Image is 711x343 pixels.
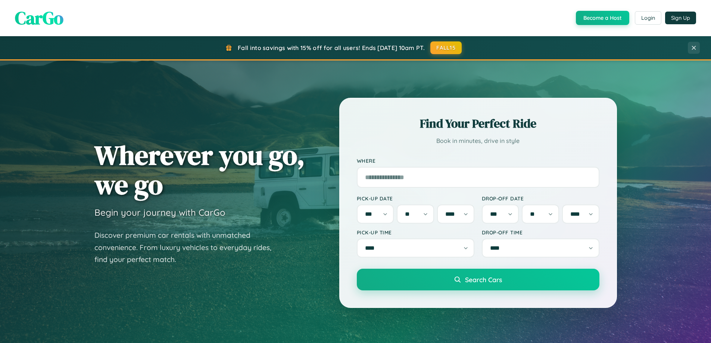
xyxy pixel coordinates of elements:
button: FALL15 [430,41,462,54]
label: Drop-off Time [482,229,599,236]
label: Pick-up Time [357,229,474,236]
button: Sign Up [665,12,696,24]
span: Fall into savings with 15% off for all users! Ends [DATE] 10am PT. [238,44,425,52]
label: Where [357,158,599,164]
button: Search Cars [357,269,599,290]
button: Login [635,11,661,25]
h2: Find Your Perfect Ride [357,115,599,132]
span: CarGo [15,6,63,30]
button: Become a Host [576,11,629,25]
span: Search Cars [465,275,502,284]
label: Drop-off Date [482,195,599,202]
label: Pick-up Date [357,195,474,202]
p: Discover premium car rentals with unmatched convenience. From luxury vehicles to everyday rides, ... [94,229,281,266]
h1: Wherever you go, we go [94,140,305,199]
h3: Begin your journey with CarGo [94,207,225,218]
p: Book in minutes, drive in style [357,135,599,146]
